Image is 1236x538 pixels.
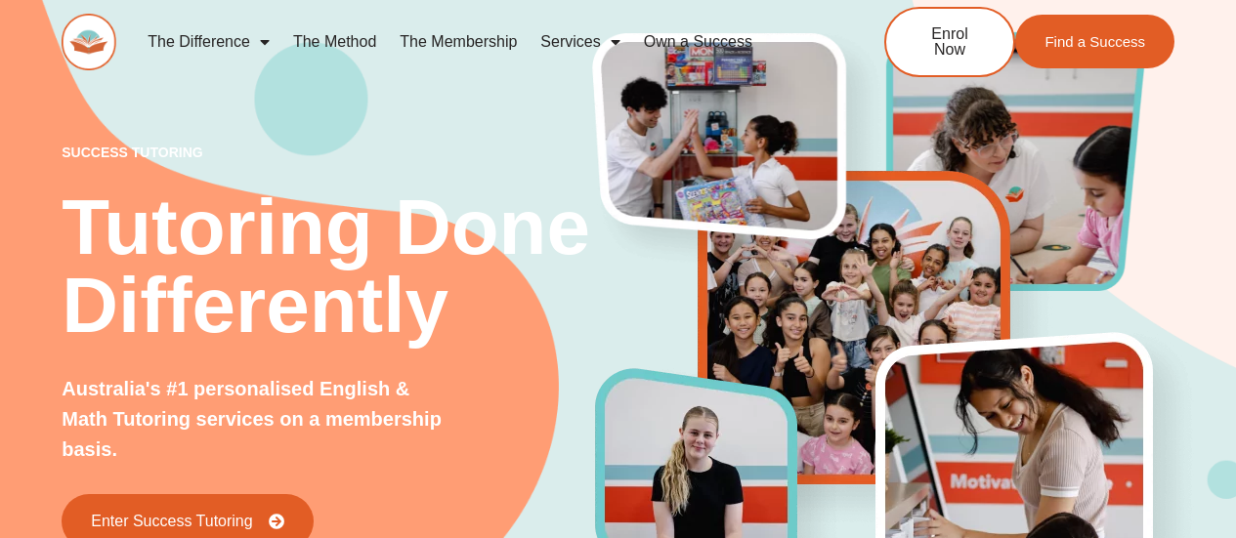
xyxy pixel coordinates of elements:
a: Enrol Now [884,7,1015,77]
span: Enter Success Tutoring [91,514,252,529]
a: The Method [281,20,388,64]
nav: Menu [136,20,820,64]
a: Own a Success [632,20,764,64]
h2: Tutoring Done Differently [62,188,595,345]
a: Services [529,20,631,64]
a: The Membership [388,20,529,64]
p: Australia's #1 personalised English & Math Tutoring services on a membership basis. [62,374,451,465]
p: success tutoring [62,145,595,159]
span: Find a Success [1044,34,1145,49]
a: Find a Success [1015,15,1174,68]
span: Enrol Now [916,26,984,58]
a: The Difference [136,20,281,64]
